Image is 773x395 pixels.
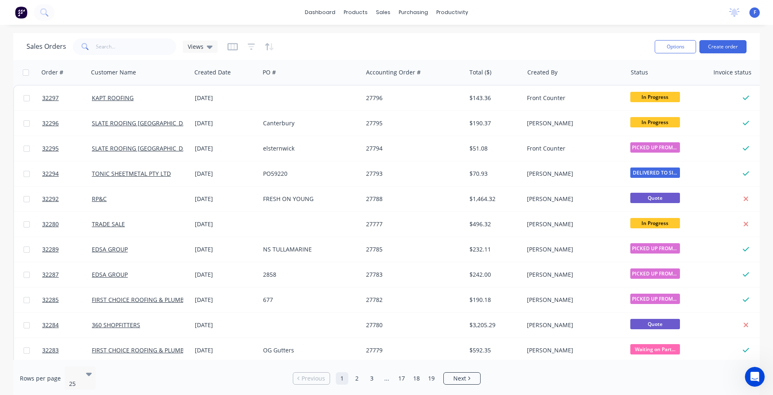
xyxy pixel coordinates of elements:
div: Invoice status [713,68,751,77]
div: 2858 [263,271,355,279]
a: 360 SHOPFITTERS [92,321,140,329]
a: 32289 [42,237,92,262]
a: KAPT ROOFING [92,94,134,102]
span: 32285 [42,296,59,304]
div: FRESH ON YOUNG [263,195,355,203]
div: productivity [432,6,472,19]
div: 25 [69,380,79,388]
iframe: Intercom live chat [745,367,765,387]
button: Create order [699,40,747,53]
div: PO59220 [263,170,355,178]
div: [DATE] [195,94,256,102]
div: $232.11 [469,245,518,254]
span: Views [188,42,203,51]
span: Waiting on Part... [630,344,680,354]
span: 32280 [42,220,59,228]
div: [DATE] [195,346,256,354]
span: In Progress [630,117,680,127]
div: [PERSON_NAME] [527,271,619,279]
div: 27783 [366,271,458,279]
a: 32287 [42,262,92,287]
a: EDSA GROUP [92,245,128,253]
div: 27785 [366,245,458,254]
div: [PERSON_NAME] [527,119,619,127]
span: PICKED UP FROM ... [630,243,680,254]
div: [PERSON_NAME] [527,346,619,354]
div: [DATE] [195,245,256,254]
h1: Sales Orders [26,43,66,50]
a: 32294 [42,161,92,186]
div: $190.18 [469,296,518,304]
img: Factory [15,6,27,19]
div: [DATE] [195,195,256,203]
a: Page 2 [351,372,363,385]
span: DELIVERED TO SI... [630,168,680,178]
div: 27788 [366,195,458,203]
a: RP&C [92,195,107,203]
span: F [754,9,756,16]
div: Accounting Order # [366,68,421,77]
div: $592.35 [469,346,518,354]
div: 677 [263,296,355,304]
div: NS TULLAMARINE [263,245,355,254]
a: Jump forward [381,372,393,385]
div: Total ($) [469,68,491,77]
a: SLATE ROOFING [GEOGRAPHIC_DATA] [92,144,195,152]
div: Front Counter [527,94,619,102]
div: [PERSON_NAME] [527,195,619,203]
div: [DATE] [195,220,256,228]
span: 32296 [42,119,59,127]
span: 32295 [42,144,59,153]
a: 32283 [42,338,92,363]
div: 27794 [366,144,458,153]
div: purchasing [395,6,432,19]
div: $242.00 [469,271,518,279]
span: 32283 [42,346,59,354]
a: 32292 [42,187,92,211]
div: 27777 [366,220,458,228]
a: Previous page [293,374,330,383]
span: 32289 [42,245,59,254]
span: Quote [630,193,680,203]
a: Page 17 [395,372,408,385]
input: Search... [96,38,177,55]
div: Order # [41,68,63,77]
a: Page 3 [366,372,378,385]
button: Options [655,40,696,53]
span: In Progress [630,218,680,228]
div: 27779 [366,346,458,354]
a: TONIC SHEETMETAL PTY LTD [92,170,171,177]
a: 32297 [42,86,92,110]
div: [DATE] [195,321,256,329]
div: $3,205.29 [469,321,518,329]
div: Front Counter [527,144,619,153]
div: [PERSON_NAME] [527,220,619,228]
div: sales [372,6,395,19]
a: SLATE ROOFING [GEOGRAPHIC_DATA] [92,119,195,127]
span: 32287 [42,271,59,279]
a: FIRST CHOICE ROOFING & PLUMBING [92,346,194,354]
div: 27795 [366,119,458,127]
div: [DATE] [195,144,256,153]
div: 27796 [366,94,458,102]
div: $143.36 [469,94,518,102]
div: Customer Name [91,68,136,77]
div: Canterbury [263,119,355,127]
span: Rows per page [20,374,61,383]
a: 32285 [42,287,92,312]
a: Page 19 [425,372,438,385]
a: EDSA GROUP [92,271,128,278]
div: $190.37 [469,119,518,127]
a: TRADE SALE [92,220,125,228]
span: PICKED UP FROM ... [630,294,680,304]
div: [PERSON_NAME] [527,170,619,178]
a: Page 1 is your current page [336,372,348,385]
div: 27793 [366,170,458,178]
div: [DATE] [195,170,256,178]
div: [DATE] [195,296,256,304]
div: products [340,6,372,19]
span: PICKED UP FROM ... [630,268,680,279]
span: Next [453,374,466,383]
div: PO # [263,68,276,77]
span: 32284 [42,321,59,329]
